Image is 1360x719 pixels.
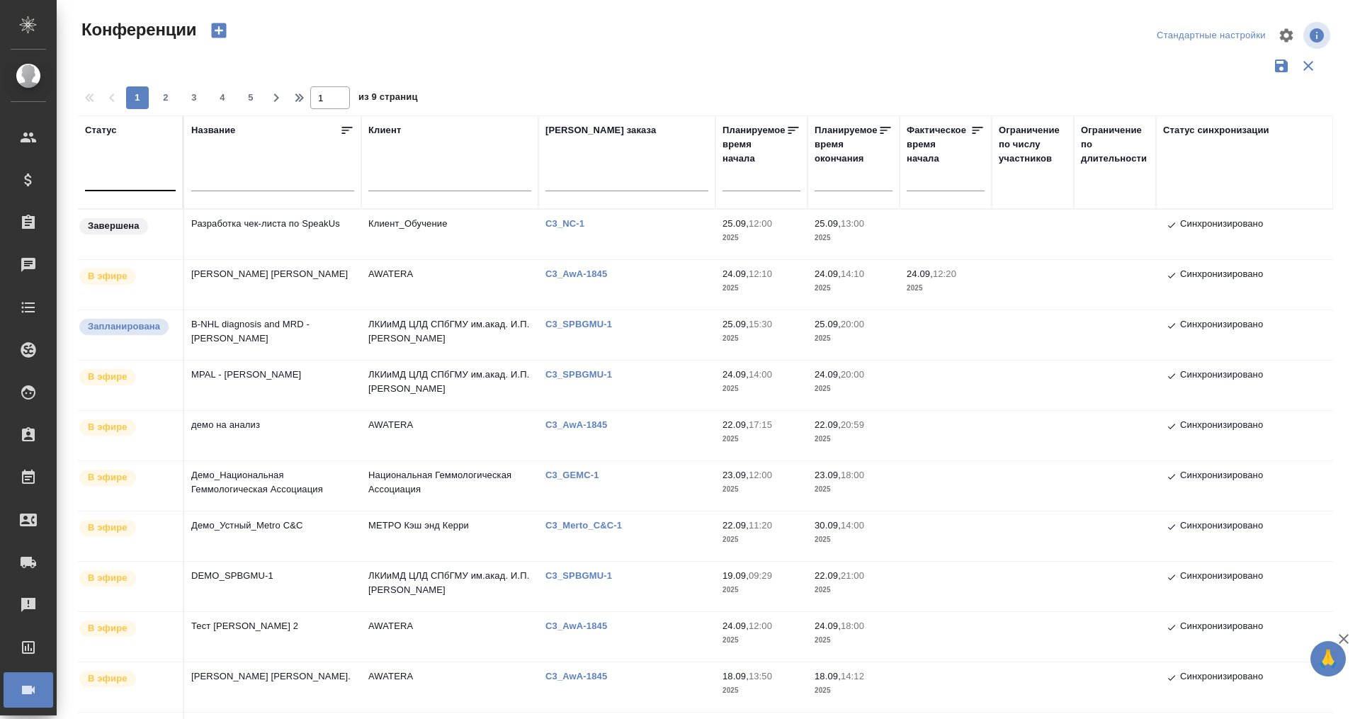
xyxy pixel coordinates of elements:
[722,281,800,295] p: 2025
[88,571,127,585] p: В эфире
[815,382,892,396] p: 2025
[841,470,864,480] p: 18:00
[184,612,361,662] td: Тест [PERSON_NAME] 2
[78,18,196,41] span: Конференции
[1303,22,1333,49] span: Посмотреть информацию
[841,570,864,581] p: 21:00
[722,520,749,531] p: 22.09,
[211,91,234,105] span: 4
[815,470,841,480] p: 23.09,
[85,123,117,137] div: Статус
[815,583,892,597] p: 2025
[184,260,361,310] td: [PERSON_NAME] [PERSON_NAME]
[815,281,892,295] p: 2025
[722,633,800,647] p: 2025
[933,268,956,279] p: 12:20
[841,319,864,329] p: 20:00
[88,219,140,233] p: Завершена
[88,420,127,434] p: В эфире
[88,370,127,384] p: В эфире
[749,520,772,531] p: 11:20
[361,210,538,259] td: Клиент_Обучение
[749,218,772,229] p: 12:00
[361,461,538,511] td: Национальная Геммологическая Ассоциация
[361,612,538,662] td: AWATERA
[1180,317,1263,334] p: Синхронизировано
[749,419,772,430] p: 17:15
[358,89,418,109] span: из 9 страниц
[722,218,749,229] p: 25.09,
[722,570,749,581] p: 19.09,
[722,482,800,497] p: 2025
[239,86,262,109] button: 5
[184,662,361,712] td: [PERSON_NAME] [PERSON_NAME].
[361,361,538,410] td: ЛКИиМД ЦЛД СПбГМУ им.акад. И.П.[PERSON_NAME]
[815,231,892,245] p: 2025
[1269,18,1303,52] span: Настроить таблицу
[815,520,841,531] p: 30.09,
[841,671,864,681] p: 14:12
[361,511,538,561] td: МЕТРО Кэш энд Керри
[815,123,878,166] div: Планируемое время окончания
[815,432,892,446] p: 2025
[545,123,656,137] div: [PERSON_NAME] заказа
[907,123,970,166] div: Фактическое время начала
[722,684,800,698] p: 2025
[722,332,800,346] p: 2025
[545,268,618,279] a: C3_AwA-1845
[722,123,786,166] div: Планируемое время начала
[749,621,772,631] p: 12:00
[545,621,618,631] p: C3_AwA-1845
[545,319,623,329] a: C3_SPBGMU-1
[184,361,361,410] td: MPAL - [PERSON_NAME]
[368,123,401,137] div: Клиент
[999,123,1067,166] div: Ограничение по числу участников
[722,470,749,480] p: 23.09,
[545,419,618,430] a: C3_AwA-1845
[545,218,595,229] p: C3_NC-1
[88,319,160,334] p: Запланирована
[545,520,633,531] a: C3_Merto_C&C-1
[545,369,623,380] a: C3_SPBGMU-1
[815,684,892,698] p: 2025
[545,570,623,581] a: C3_SPBGMU-1
[722,369,749,380] p: 24.09,
[907,281,985,295] p: 2025
[815,369,841,380] p: 24.09,
[1163,123,1269,137] div: Статус синхронизации
[815,633,892,647] p: 2025
[88,269,127,283] p: В эфире
[88,521,127,535] p: В эфире
[183,86,205,109] button: 3
[1180,468,1263,485] p: Синхронизировано
[722,621,749,631] p: 24.09,
[1268,52,1295,79] button: Сохранить фильтры
[361,411,538,460] td: AWATERA
[722,231,800,245] p: 2025
[815,419,841,430] p: 22.09,
[545,470,610,480] a: C3_GEMC-1
[1180,368,1263,385] p: Синхронизировано
[1180,217,1263,234] p: Синхронизировано
[815,482,892,497] p: 2025
[1180,267,1263,284] p: Синхронизировано
[815,671,841,681] p: 18.09,
[907,268,933,279] p: 24.09,
[841,621,864,631] p: 18:00
[1180,418,1263,435] p: Синхронизировано
[722,419,749,430] p: 22.09,
[361,260,538,310] td: AWATERA
[545,671,618,681] a: C3_AwA-1845
[361,310,538,360] td: ЛКИиМД ЦЛД СПбГМУ им.акад. И.П.[PERSON_NAME]
[1153,25,1269,47] div: split button
[841,218,864,229] p: 13:00
[361,662,538,712] td: AWATERA
[815,570,841,581] p: 22.09,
